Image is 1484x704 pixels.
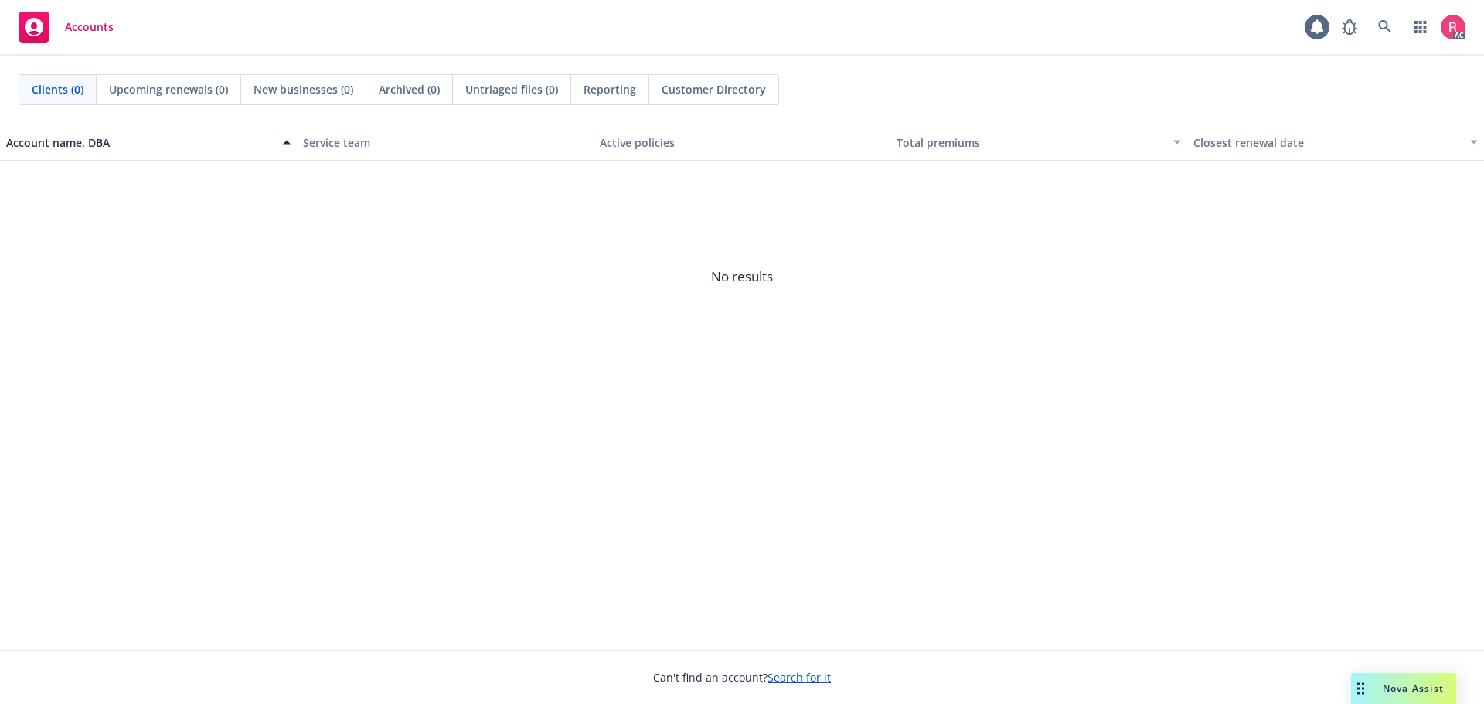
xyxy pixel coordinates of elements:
[1351,673,1456,704] button: Nova Assist
[297,124,594,161] button: Service team
[600,134,884,151] div: Active policies
[662,81,766,97] span: Customer Directory
[768,670,831,685] a: Search for it
[890,124,1187,161] button: Total premiums
[65,21,114,33] span: Accounts
[897,134,1164,151] div: Total premiums
[1441,15,1465,39] img: photo
[1383,682,1444,695] span: Nova Assist
[6,134,274,151] div: Account name, DBA
[594,124,890,161] button: Active policies
[32,81,83,97] span: Clients (0)
[584,81,636,97] span: Reporting
[303,134,587,151] div: Service team
[465,81,558,97] span: Untriaged files (0)
[1405,12,1436,43] a: Switch app
[653,669,831,685] span: Can't find an account?
[379,81,440,97] span: Archived (0)
[1334,12,1365,43] a: Report a Bug
[1370,12,1401,43] a: Search
[1187,124,1484,161] button: Closest renewal date
[1351,673,1370,704] div: Drag to move
[1193,134,1461,151] div: Closest renewal date
[254,81,353,97] span: New businesses (0)
[12,5,120,49] a: Accounts
[109,81,228,97] span: Upcoming renewals (0)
